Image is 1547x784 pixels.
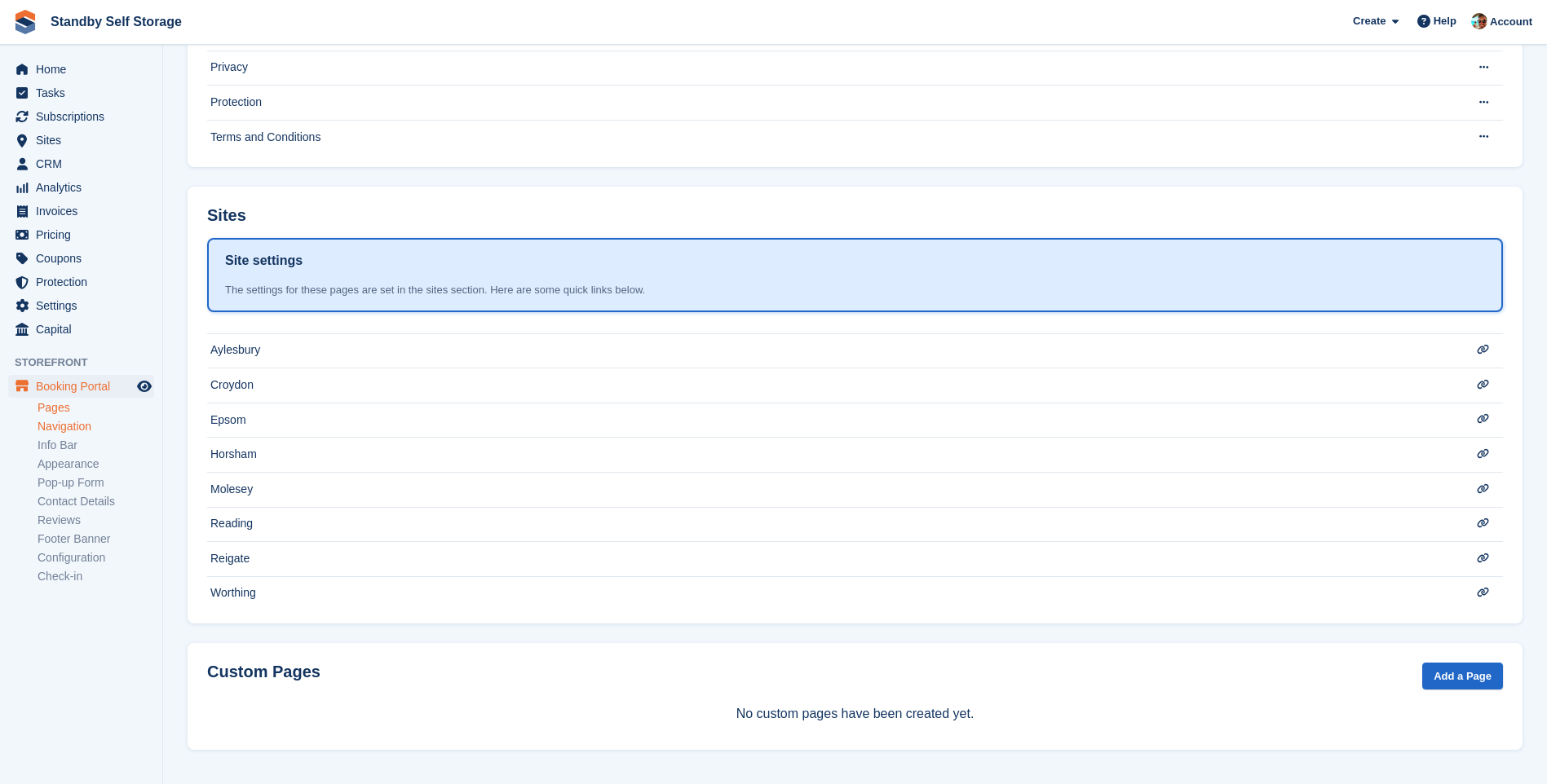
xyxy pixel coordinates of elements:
[207,403,1439,438] td: Epsom
[13,10,38,34] img: stora-icon-8386f47178a22dfd0bd8f6a31ec36ba5ce8667c1dd55bd0f319d3a0aa187defe.svg
[207,368,1439,403] td: Croydon
[44,8,188,35] a: Standby Self Storage
[8,152,154,175] a: menu
[38,419,154,434] a: Navigation
[207,333,1439,368] td: Aylesbury
[8,176,154,199] a: menu
[8,105,154,128] a: menu
[1490,14,1532,30] span: Account
[38,569,154,584] a: Check-in
[1353,13,1386,29] span: Create
[38,550,154,566] a: Configuration
[1422,663,1503,689] a: Add a Page
[8,318,154,341] a: menu
[8,271,154,293] a: menu
[1434,13,1456,29] span: Help
[207,86,1439,121] td: Protection
[8,81,154,104] a: menu
[207,120,1439,154] td: Terms and Conditions
[207,51,1439,86] td: Privacy
[8,247,154,270] a: menu
[8,375,154,398] a: menu
[207,438,1439,473] td: Horsham
[36,129,134,152] span: Sites
[36,294,134,317] span: Settings
[38,456,154,472] a: Appearance
[8,58,154,81] a: menu
[38,438,154,453] a: Info Bar
[36,81,134,104] span: Tasks
[36,176,134,199] span: Analytics
[36,318,134,341] span: Capital
[207,663,320,681] h2: Custom Pages
[207,542,1439,577] td: Reigate
[36,200,134,222] span: Invoices
[36,375,134,398] span: Booking Portal
[8,294,154,317] a: menu
[225,251,303,271] h1: Site settings
[38,513,154,528] a: Reviews
[38,531,154,547] a: Footer Banner
[36,223,134,246] span: Pricing
[135,377,154,396] a: Preview store
[36,152,134,175] span: CRM
[207,704,1503,724] p: No custom pages have been created yet.
[207,206,246,225] h2: Sites
[38,475,154,491] a: Pop-up Form
[15,355,162,371] span: Storefront
[36,58,134,81] span: Home
[225,282,1485,298] div: The settings for these pages are set in the sites section. Here are some quick links below.
[207,507,1439,542] td: Reading
[38,400,154,416] a: Pages
[8,223,154,246] a: menu
[8,200,154,222] a: menu
[38,494,154,509] a: Contact Details
[8,129,154,152] a: menu
[36,247,134,270] span: Coupons
[1471,13,1487,29] img: Michael Walker
[207,576,1439,610] td: Worthing
[207,472,1439,507] td: Molesey
[36,271,134,293] span: Protection
[36,105,134,128] span: Subscriptions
